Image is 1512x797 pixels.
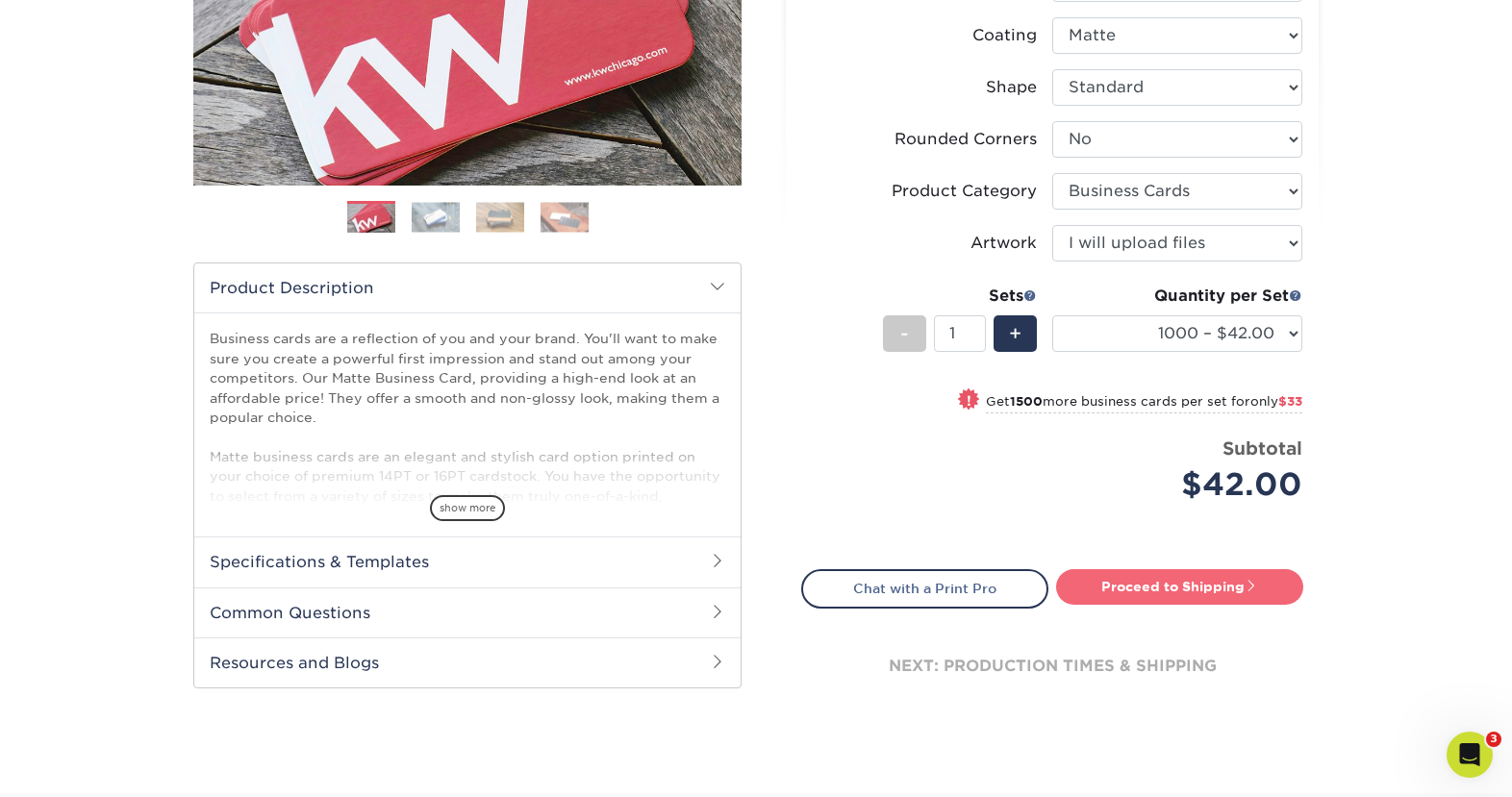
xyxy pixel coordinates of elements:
[430,495,505,521] span: show more
[970,232,1037,255] div: Artwork
[1010,394,1043,409] strong: 1500
[412,202,460,232] img: Business Cards 02
[801,609,1303,724] div: next: production times & shipping
[1067,461,1302,508] div: $42.00
[986,394,1302,413] small: Get more business cards per set for
[900,319,909,348] span: -
[194,587,741,637] h2: Common Questions
[801,569,1048,608] a: Chat with a Print Pro
[1009,319,1021,348] span: +
[210,329,725,603] p: Business cards are a reflection of you and your brand. You'll want to make sure you create a powe...
[1056,569,1303,604] a: Proceed to Shipping
[895,128,1037,151] div: Rounded Corners
[986,76,1037,99] div: Shape
[1278,394,1302,409] span: $33
[1052,285,1302,308] div: Quantity per Set
[967,390,971,411] span: !
[541,202,589,232] img: Business Cards 04
[1222,437,1302,459] strong: Subtotal
[1486,732,1501,747] span: 3
[892,180,1037,203] div: Product Category
[347,194,395,242] img: Business Cards 01
[194,637,741,687] h2: Resources and Blogs
[1447,732,1493,778] iframe: Intercom live chat
[194,536,741,586] h2: Specifications & Templates
[883,285,1037,308] div: Sets
[194,263,741,312] h2: Product Description
[476,202,524,232] img: Business Cards 03
[972,24,1037,47] div: Coating
[1250,394,1302,409] span: only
